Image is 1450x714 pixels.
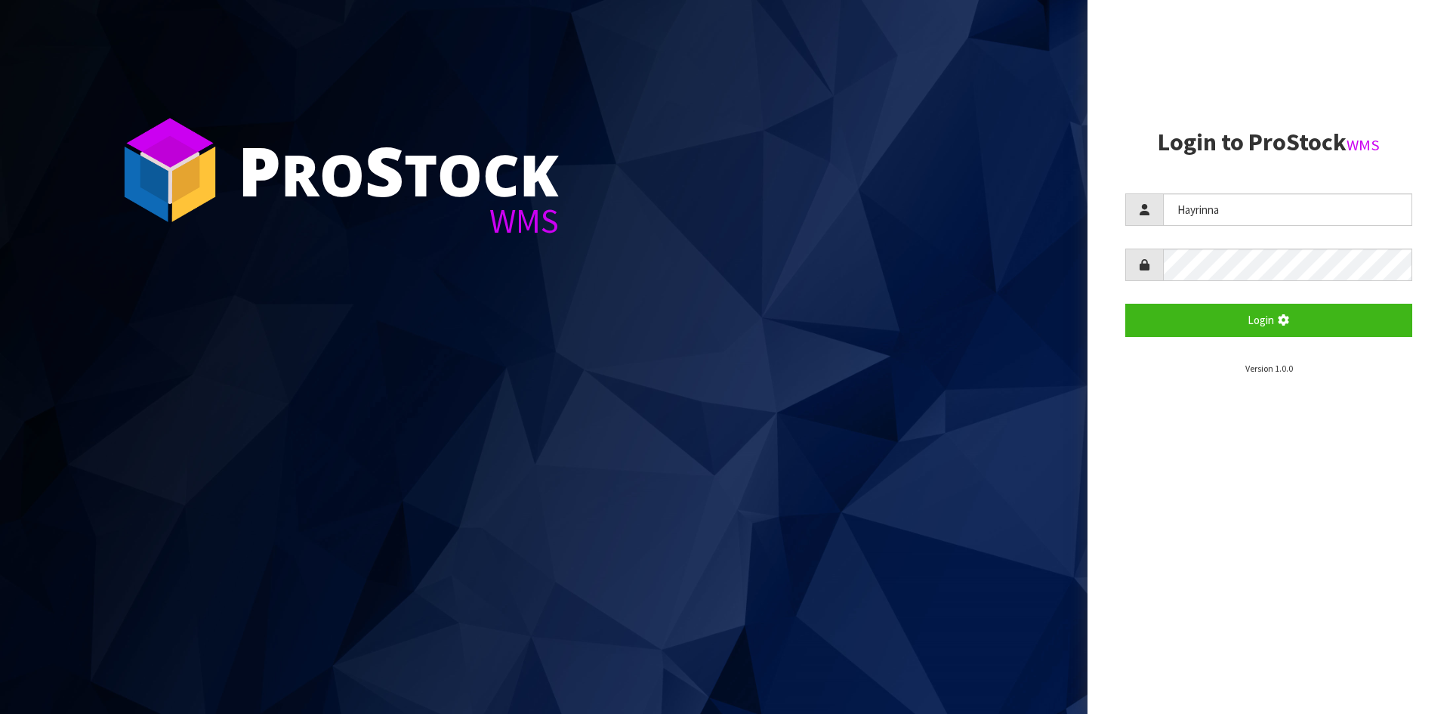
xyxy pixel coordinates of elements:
[238,204,559,238] div: WMS
[1245,363,1293,374] small: Version 1.0.0
[1163,193,1412,226] input: Username
[365,124,404,216] span: S
[113,113,227,227] img: ProStock Cube
[1125,129,1412,156] h2: Login to ProStock
[238,124,281,216] span: P
[1125,304,1412,336] button: Login
[238,136,559,204] div: ro tock
[1347,135,1380,155] small: WMS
